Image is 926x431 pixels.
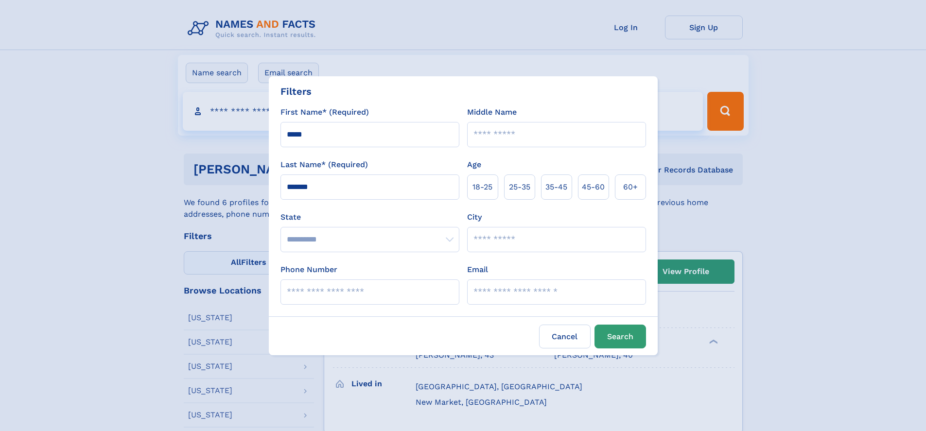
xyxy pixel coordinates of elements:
[280,211,459,223] label: State
[539,325,591,348] label: Cancel
[509,181,530,193] span: 25‑35
[623,181,638,193] span: 60+
[280,264,337,276] label: Phone Number
[280,106,369,118] label: First Name* (Required)
[467,106,517,118] label: Middle Name
[472,181,492,193] span: 18‑25
[545,181,567,193] span: 35‑45
[467,264,488,276] label: Email
[280,84,312,99] div: Filters
[280,159,368,171] label: Last Name* (Required)
[467,159,481,171] label: Age
[594,325,646,348] button: Search
[467,211,482,223] label: City
[582,181,605,193] span: 45‑60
